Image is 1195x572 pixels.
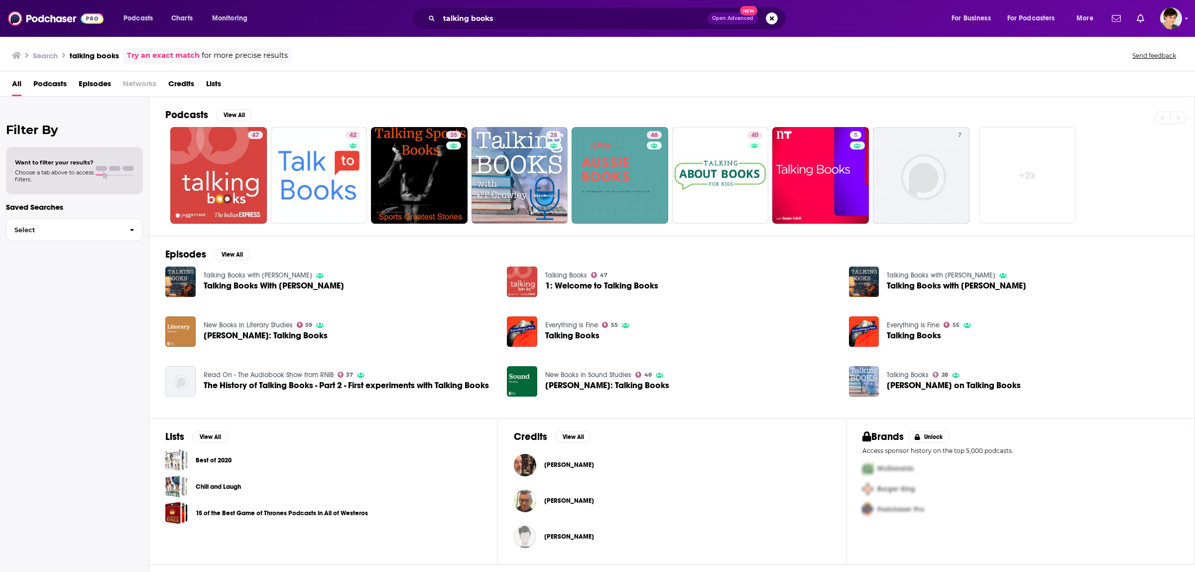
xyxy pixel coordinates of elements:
span: Chill and Laugh [165,475,188,498]
img: Robin Miles: Talking Books [507,366,537,397]
span: New [740,6,758,15]
a: Robin Miles: Talking Books [545,381,669,390]
button: Robert KirkwoodRobert Kirkwood [514,449,830,481]
a: Everything is Fine [545,321,598,329]
img: Podchaser - Follow, Share and Rate Podcasts [8,9,104,28]
span: 28 [942,373,948,377]
span: For Podcasters [1007,11,1055,25]
button: Select [6,219,143,241]
a: Show notifications dropdown [1133,10,1148,27]
a: 1: Welcome to Talking Books [507,267,537,297]
a: 48 [635,372,652,378]
span: Choose a tab above to access filters. [15,169,94,183]
a: CreditsView All [514,430,591,443]
span: McDonalds [877,464,914,473]
span: Talking Books [545,331,599,340]
h2: Lists [165,430,184,443]
span: 55 [953,323,959,327]
a: Robin Miles: Talking Books [204,331,328,340]
a: Show notifications dropdown [1108,10,1125,27]
a: 7 [954,131,965,139]
button: View All [216,109,252,121]
span: Podcasts [33,76,67,96]
a: 47 [591,272,607,278]
a: Talking Books with JT Crowley [204,271,312,280]
a: Jeff Quest [544,497,594,505]
a: 55 [944,322,959,328]
a: Lists [206,76,221,96]
img: Talking Books [849,316,879,347]
img: David Mammina on Talking Books [849,366,879,397]
span: 42 [350,131,357,141]
span: 28 [550,131,557,141]
span: for more precise results [202,50,288,61]
a: PodcastsView All [165,109,252,121]
a: 59 [297,322,313,328]
span: 40 [751,131,758,141]
button: open menu [1070,10,1106,26]
h2: Brands [862,430,904,443]
button: open menu [205,10,260,26]
a: Talking Books with JT Crowley [887,271,995,280]
a: 28 [472,127,568,224]
span: All [12,76,21,96]
a: 37 [338,372,354,378]
a: 55 [602,322,618,328]
a: Read On - The Audiobook Show from RNIB [204,371,334,379]
img: Third Pro Logo [858,499,877,520]
a: The History of Talking Books - Part 2 - First experiments with Talking Books [204,381,489,390]
img: Jeff Quest [514,490,536,512]
span: Episodes [79,76,111,96]
a: Credits [168,76,194,96]
a: David Mammina on Talking Books [887,381,1021,390]
span: 35 [450,131,457,141]
span: 7 [958,131,961,141]
a: EpisodesView All [165,248,250,261]
img: Talking Books [507,316,537,347]
img: The History of Talking Books - Part 2 - First experiments with Talking Books [165,366,196,397]
a: Robert Kirkwood [544,461,594,469]
a: 35 [446,131,461,139]
h2: Episodes [165,248,206,261]
span: Talking Books [887,331,941,340]
a: 47 [248,131,263,139]
span: [PERSON_NAME] [544,461,594,469]
img: Talking Books With Paul Jones [165,267,196,297]
a: Sydney K [514,526,536,548]
div: Search podcasts, credits, & more... [421,7,796,30]
span: [PERSON_NAME]: Talking Books [204,331,328,340]
span: Podchaser Pro [877,505,924,514]
button: open menu [945,10,1003,26]
img: First Pro Logo [858,458,877,479]
a: Talking Books [887,371,929,379]
span: Networks [123,76,156,96]
span: [PERSON_NAME]: Talking Books [545,381,669,390]
span: Talking Books with [PERSON_NAME] [887,282,1026,290]
input: Search podcasts, credits, & more... [439,10,708,26]
img: Robert Kirkwood [514,454,536,476]
span: 59 [305,323,312,327]
h3: Search [33,51,58,60]
img: Talking Books with Brad A. LaMar [849,267,879,297]
button: Show profile menu [1160,7,1182,29]
span: Logged in as bethwouldknow [1160,7,1182,29]
span: Talking Books With [PERSON_NAME] [204,282,344,290]
a: Chill and Laugh [196,481,241,492]
h3: talking books [70,51,119,60]
a: 46 [572,127,668,224]
span: For Business [952,11,991,25]
span: Open Advanced [712,16,753,21]
span: Monitoring [212,11,247,25]
a: Everything is Fine [887,321,940,329]
a: 47 [170,127,267,224]
a: Talking Books [545,271,587,280]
